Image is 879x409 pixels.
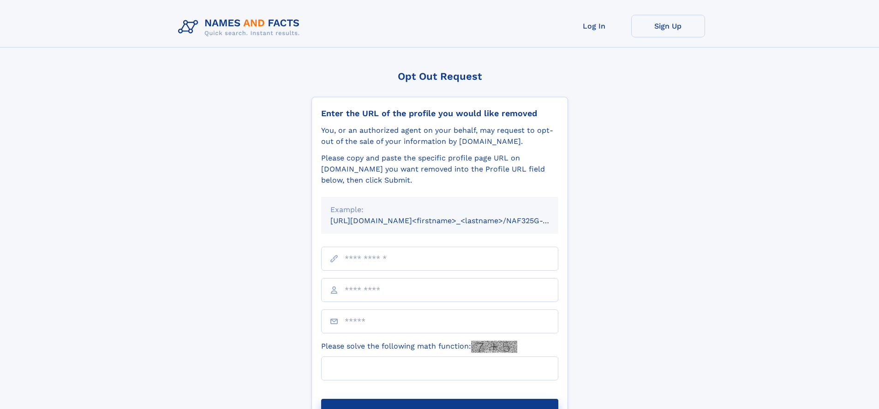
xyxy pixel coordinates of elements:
[557,15,631,37] a: Log In
[174,15,307,40] img: Logo Names and Facts
[631,15,705,37] a: Sign Up
[330,216,576,225] small: [URL][DOMAIN_NAME]<firstname>_<lastname>/NAF325G-xxxxxxxx
[330,204,549,215] div: Example:
[321,153,558,186] div: Please copy and paste the specific profile page URL on [DOMAIN_NAME] you want removed into the Pr...
[321,341,517,353] label: Please solve the following math function:
[321,125,558,147] div: You, or an authorized agent on your behalf, may request to opt-out of the sale of your informatio...
[311,71,568,82] div: Opt Out Request
[321,108,558,119] div: Enter the URL of the profile you would like removed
